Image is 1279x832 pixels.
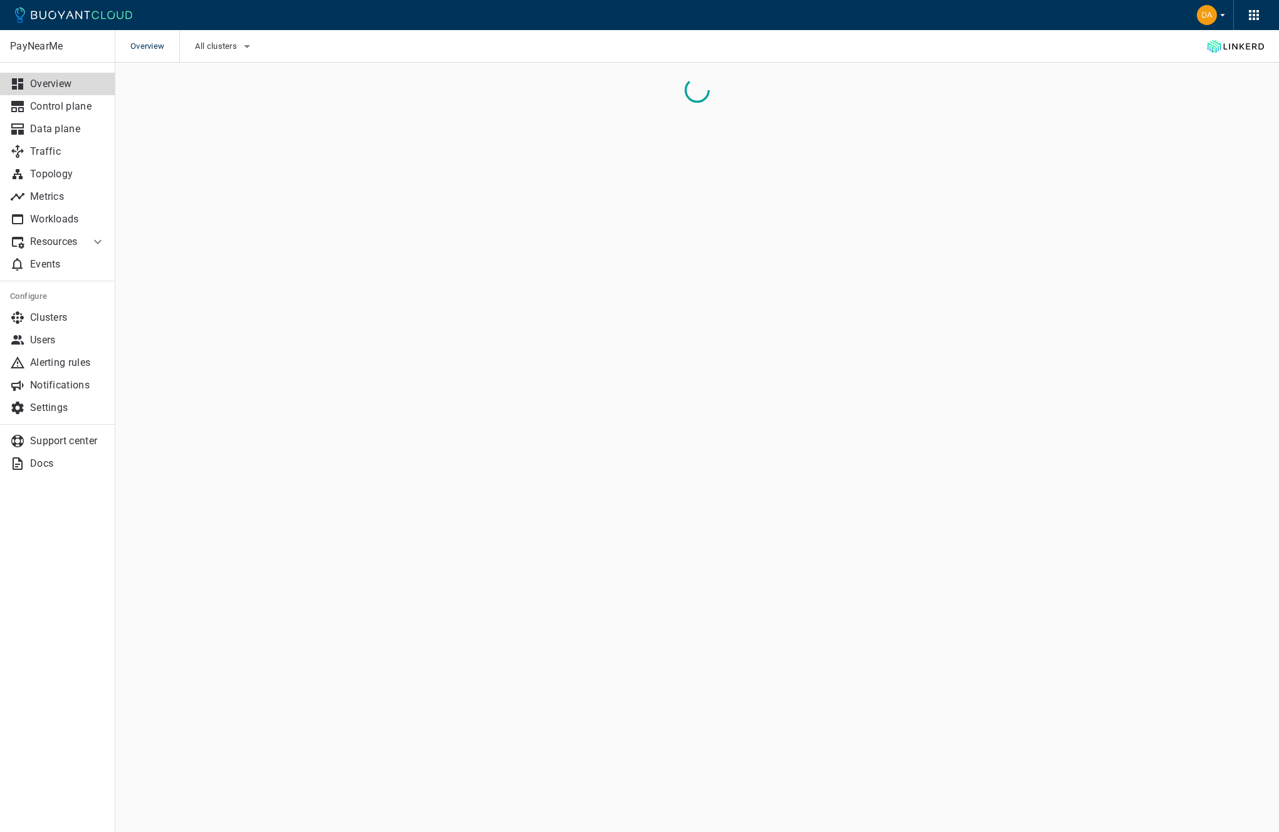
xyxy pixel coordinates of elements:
p: Resources [30,236,80,248]
button: All clusters [195,37,255,56]
p: Docs [30,457,105,470]
h5: Configure [10,291,105,301]
p: Clusters [30,311,105,324]
p: Control plane [30,100,105,113]
span: Overview [130,30,179,63]
p: Data plane [30,123,105,135]
p: Overview [30,78,105,90]
img: Dann Bohn [1197,5,1217,25]
p: Workloads [30,213,105,226]
p: Metrics [30,190,105,203]
p: Users [30,334,105,346]
p: Events [30,258,105,271]
p: Topology [30,168,105,180]
p: Settings [30,402,105,414]
p: Support center [30,435,105,447]
p: Alerting rules [30,356,105,369]
p: PayNearMe [10,40,105,53]
p: Traffic [30,145,105,158]
p: Notifications [30,379,105,392]
span: All clusters [195,41,239,51]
